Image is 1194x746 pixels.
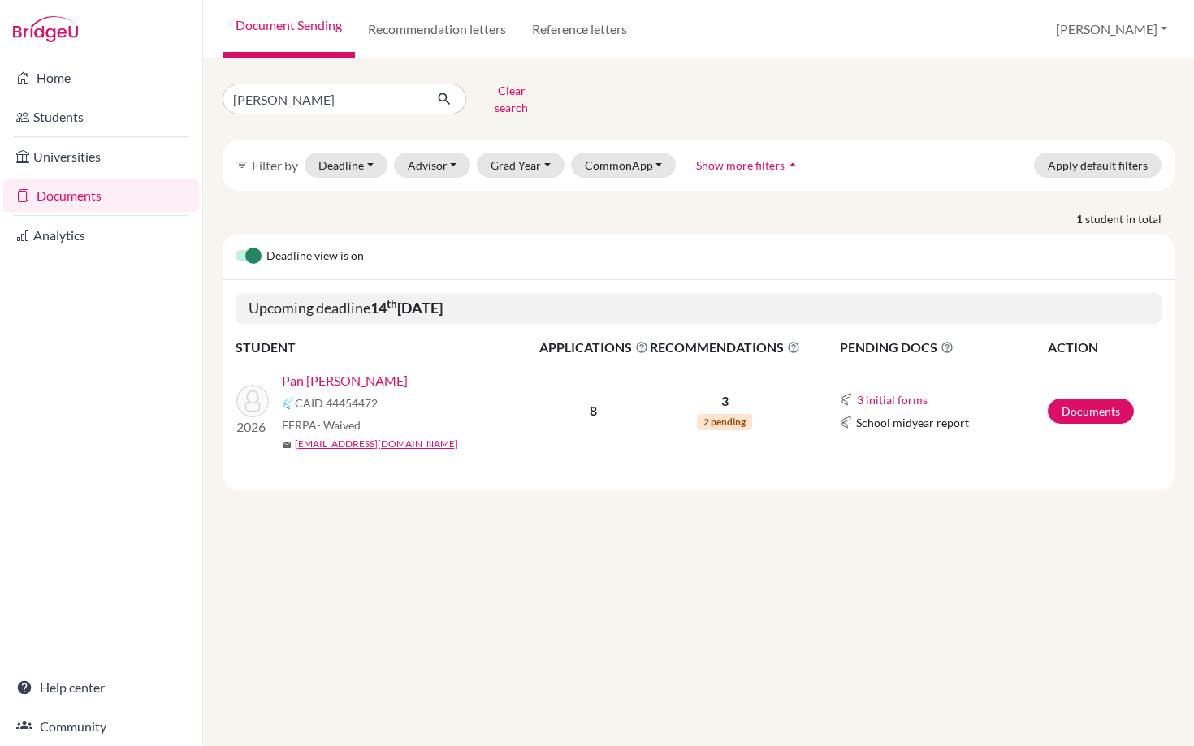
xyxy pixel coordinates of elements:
[3,710,199,743] a: Community
[317,418,361,432] span: - Waived
[266,247,364,266] span: Deadline view is on
[1076,210,1085,227] strong: 1
[223,84,424,114] input: Find student by name...
[3,62,199,94] a: Home
[682,153,815,178] button: Show more filtersarrow_drop_up
[370,299,443,317] b: 14 [DATE]
[3,101,199,133] a: Students
[477,153,565,178] button: Grad Year
[539,338,648,357] span: APPLICATIONS
[387,297,397,310] sup: th
[295,395,378,412] span: CAID 44454472
[696,158,785,172] span: Show more filters
[1049,14,1175,45] button: [PERSON_NAME]
[785,157,801,173] i: arrow_drop_up
[840,338,1047,357] span: PENDING DOCS
[295,437,458,451] a: [EMAIL_ADDRESS][DOMAIN_NAME]
[394,153,471,178] button: Advisor
[650,391,800,411] p: 3
[3,671,199,704] a: Help center
[466,78,556,120] button: Clear search
[3,219,199,252] a: Analytics
[856,390,928,409] button: 3 initial forms
[236,385,269,417] img: Pan Mora, Jerry Rafael
[1085,210,1175,227] span: student in total
[252,157,298,173] span: Filter by
[236,158,249,171] i: filter_list
[236,293,1162,324] h5: Upcoming deadline
[840,393,853,406] img: Common App logo
[282,371,408,390] a: Pan [PERSON_NAME]
[856,414,969,431] span: School midyear report
[571,153,677,178] button: CommonApp
[1048,399,1134,424] a: Documents
[3,179,199,212] a: Documents
[650,338,800,357] span: RECOMMENDATIONS
[236,337,539,358] th: STUDENT
[305,153,387,178] button: Deadline
[1047,337,1162,358] th: ACTION
[697,414,752,430] span: 2 pending
[590,403,597,418] b: 8
[282,416,361,433] span: FERPA
[282,440,292,450] span: mail
[236,417,269,437] p: 2026
[282,397,295,410] img: Common App logo
[3,140,199,173] a: Universities
[1034,153,1162,178] button: Apply default filters
[840,416,853,429] img: Common App logo
[13,16,78,42] img: Bridge-U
